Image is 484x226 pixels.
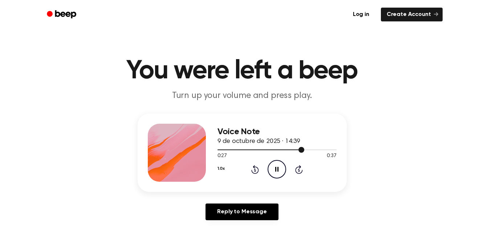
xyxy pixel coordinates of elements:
span: 0:27 [217,152,227,160]
a: Beep [42,8,83,22]
h1: You were left a beep [56,58,428,84]
a: Log in [346,6,377,23]
span: 9 de octubre de 2025 · 14:39 [217,138,301,145]
span: 0:37 [327,152,336,160]
a: Create Account [381,8,443,21]
h3: Voice Note [217,127,337,137]
a: Reply to Message [206,204,278,220]
button: 1.0x [217,163,225,175]
p: Turn up your volume and press play. [103,90,382,102]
